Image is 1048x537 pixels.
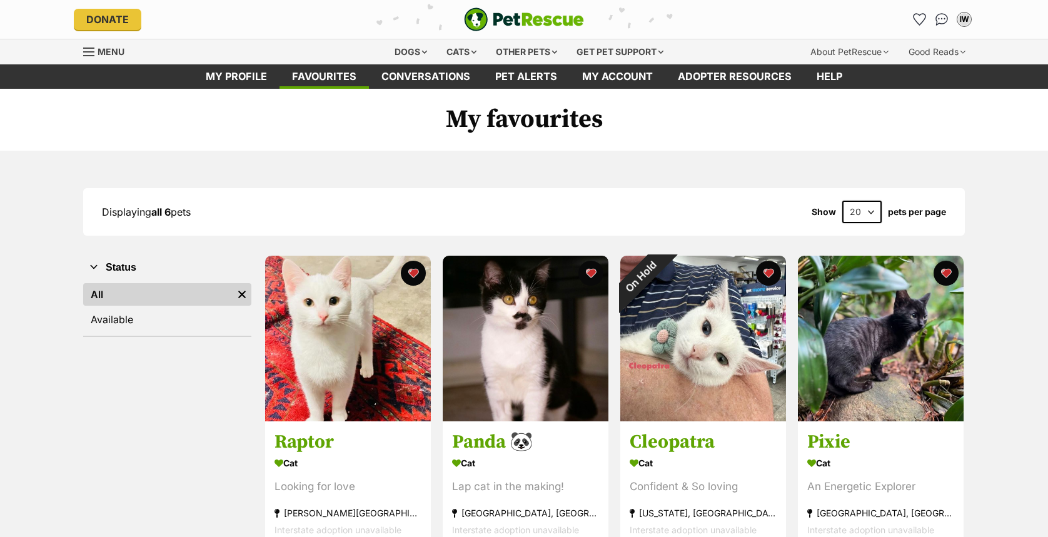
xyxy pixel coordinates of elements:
img: logo-e224e6f780fb5917bec1dbf3a21bbac754714ae5b6737aabdf751b685950b380.svg [464,8,584,31]
a: Donate [74,9,141,30]
a: Available [83,308,251,331]
h3: Panda 🐼 [452,431,599,454]
div: Confident & So loving [630,479,777,496]
h3: Cleopatra [630,431,777,454]
a: Adopter resources [665,64,804,89]
img: Pixie [798,256,964,421]
ul: Account quick links [909,9,974,29]
span: Interstate adoption unavailable [630,525,757,536]
div: Dogs [386,39,436,64]
img: Panda 🐼 [443,256,608,421]
strong: all 6 [151,206,171,218]
button: favourite [756,261,781,286]
span: Menu [98,46,124,57]
img: chat-41dd97257d64d25036548639549fe6c8038ab92f7586957e7f3b1b290dea8141.svg [935,13,949,26]
a: conversations [369,64,483,89]
div: Cat [630,454,777,473]
span: Interstate adoption unavailable [275,525,401,536]
a: Favourites [909,9,929,29]
button: favourite [401,261,426,286]
label: pets per page [888,207,946,217]
a: Conversations [932,9,952,29]
div: Looking for love [275,479,421,496]
button: favourite [934,261,959,286]
img: Cleopatra [620,256,786,421]
a: Pet alerts [483,64,570,89]
div: Good Reads [900,39,974,64]
a: My account [570,64,665,89]
h3: Raptor [275,431,421,454]
div: Cat [452,454,599,473]
img: Raptor [265,256,431,421]
div: Get pet support [568,39,672,64]
a: On Hold [620,411,786,424]
a: Remove filter [233,283,251,306]
a: Menu [83,39,133,62]
div: About PetRescue [802,39,897,64]
div: Other pets [487,39,566,64]
div: Cat [275,454,421,473]
div: Cats [438,39,485,64]
a: Favourites [280,64,369,89]
div: [GEOGRAPHIC_DATA], [GEOGRAPHIC_DATA] [807,505,954,522]
div: Cat [807,454,954,473]
div: [US_STATE], [GEOGRAPHIC_DATA] [630,505,777,522]
span: Interstate adoption unavailable [807,525,934,536]
div: [GEOGRAPHIC_DATA], [GEOGRAPHIC_DATA] [452,505,599,522]
div: Lap cat in the making! [452,479,599,496]
button: My account [954,9,974,29]
div: Status [83,281,251,336]
span: Interstate adoption unavailable [452,525,579,536]
div: An Energetic Explorer [807,479,954,496]
a: PetRescue [464,8,584,31]
button: Status [83,259,251,276]
span: Displaying pets [102,206,191,218]
span: Show [812,207,836,217]
div: [PERSON_NAME][GEOGRAPHIC_DATA], [GEOGRAPHIC_DATA] [275,505,421,522]
div: IW [958,13,970,26]
div: On Hold [604,239,678,313]
a: Help [804,64,855,89]
button: favourite [578,261,603,286]
a: My profile [193,64,280,89]
h3: Pixie [807,431,954,454]
a: All [83,283,233,306]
